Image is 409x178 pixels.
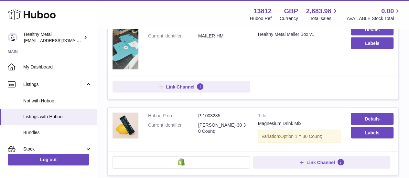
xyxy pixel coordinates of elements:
[24,38,95,43] span: [EMAIL_ADDRESS][DOMAIN_NAME]
[148,33,198,39] dt: Current identifier
[351,37,393,49] button: Labels
[148,122,198,134] dt: Current identifier
[23,114,92,120] span: Listings with Huboo
[347,7,401,22] a: 0.00 AVAILABLE Stock Total
[178,158,185,166] img: shopify-small.png
[113,113,138,139] img: Magnesium Drink Mix
[253,7,272,16] strong: 13812
[8,33,17,42] img: internalAdmin-13812@internal.huboo.com
[307,160,335,165] span: Link Channel
[253,156,391,169] button: Link Channel
[250,16,272,22] div: Huboo Ref
[258,31,341,37] div: Healthy Metal Mailer Box v1
[258,120,341,127] div: Magnesium Drink Mix
[113,24,138,69] img: Healthy Metal Mailer Box v1
[8,154,89,165] a: Log out
[198,113,248,119] dd: P-1003285
[166,84,194,90] span: Link Channel
[306,7,331,16] span: 2,683.98
[306,7,339,22] a: 2,683.98 Total sales
[351,113,393,125] a: Details
[113,81,250,93] button: Link Channel
[23,81,85,88] span: Listings
[310,16,339,22] span: Total sales
[23,98,92,104] span: Not with Huboo
[258,130,341,143] div: Variation:
[258,113,341,120] strong: Title
[23,64,92,70] span: My Dashboard
[284,7,298,16] strong: GBP
[280,16,298,22] div: Currency
[23,130,92,136] span: Bundles
[347,16,401,22] span: AVAILABLE Stock Total
[24,31,82,44] div: Healthy Metal
[198,33,248,39] dd: MAILER-HM
[23,146,85,152] span: Stock
[381,7,394,16] span: 0.00
[148,113,198,119] dt: Huboo P no
[280,134,322,139] span: Option 1 = 30 Count;
[351,127,393,139] button: Labels
[351,24,393,36] a: Details
[198,122,248,134] dd: [PERSON_NAME]-30 30 Count;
